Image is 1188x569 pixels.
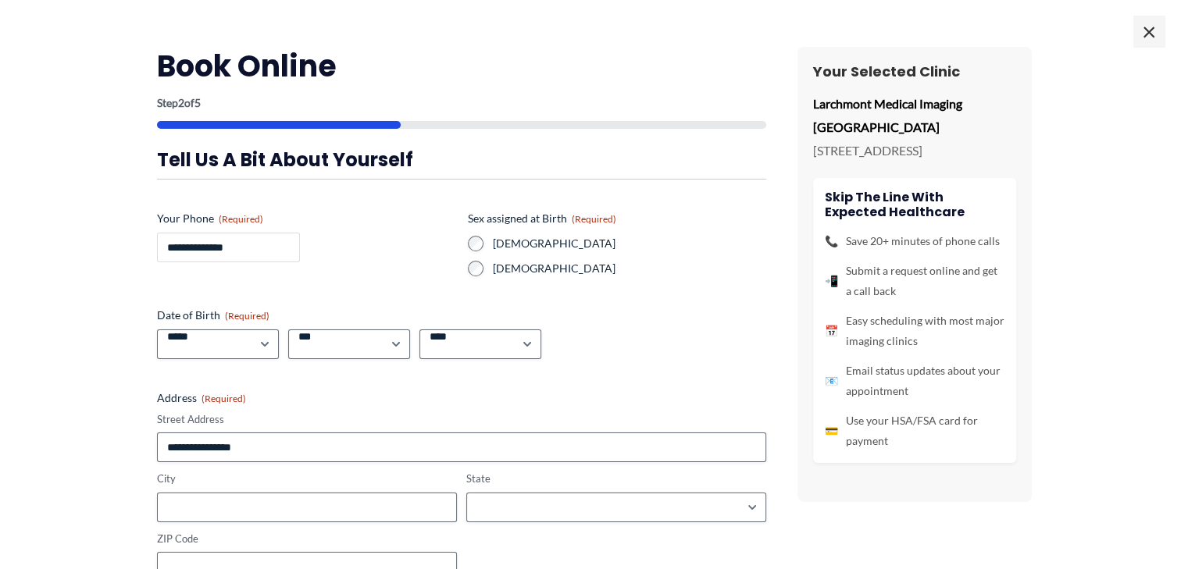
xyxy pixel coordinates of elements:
span: 💳 [825,421,838,441]
span: 2 [178,96,184,109]
legend: Address [157,390,246,406]
span: 📞 [825,231,838,251]
label: Street Address [157,412,766,427]
span: 📅 [825,321,838,341]
h4: Skip the line with Expected Healthcare [825,190,1004,219]
legend: Sex assigned at Birth [468,211,616,226]
li: Easy scheduling with most major imaging clinics [825,311,1004,351]
h3: Tell us a bit about yourself [157,148,766,172]
span: (Required) [225,310,269,322]
span: 📲 [825,271,838,291]
span: (Required) [572,213,616,225]
span: 5 [194,96,201,109]
li: Use your HSA/FSA card for payment [825,411,1004,451]
li: Email status updates about your appointment [825,361,1004,401]
h2: Book Online [157,47,766,85]
label: Your Phone [157,211,455,226]
li: Save 20+ minutes of phone calls [825,231,1004,251]
label: ZIP Code [157,532,457,546]
legend: Date of Birth [157,308,269,323]
label: [DEMOGRAPHIC_DATA] [493,236,766,251]
label: [DEMOGRAPHIC_DATA] [493,261,766,276]
span: (Required) [219,213,263,225]
label: State [466,471,766,486]
p: [STREET_ADDRESS] [813,139,1016,162]
span: × [1133,16,1165,47]
p: Step of [157,98,766,108]
span: 📧 [825,371,838,391]
label: City [157,471,457,486]
li: Submit a request online and get a call back [825,261,1004,301]
span: (Required) [202,393,246,404]
p: Larchmont Medical Imaging [GEOGRAPHIC_DATA] [813,92,1016,138]
h3: Your Selected Clinic [813,62,1016,80]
